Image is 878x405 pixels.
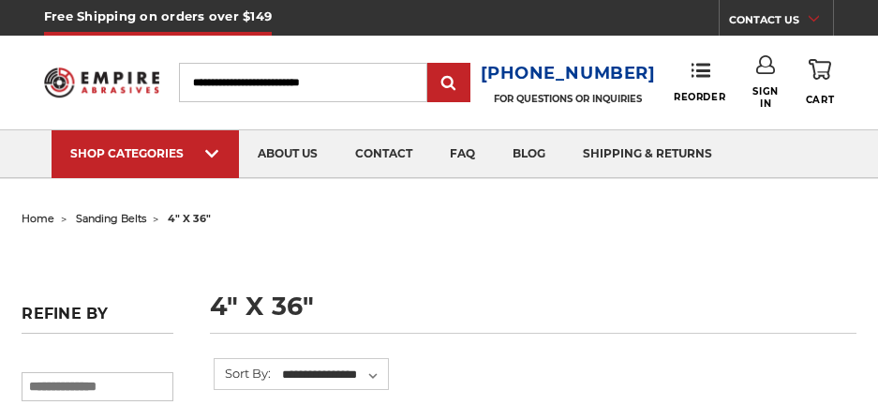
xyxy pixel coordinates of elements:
span: Sign In [751,85,781,110]
h5: Refine by [22,305,172,334]
a: blog [494,130,564,178]
a: CONTACT US [729,9,833,36]
a: home [22,212,54,225]
h1: 4" x 36" [210,293,856,334]
label: Sort By: [215,359,271,387]
img: Empire Abrasives [44,60,159,105]
a: about us [239,130,336,178]
a: Cart [806,55,834,109]
div: SHOP CATEGORIES [70,146,220,160]
select: Sort By: [279,361,388,389]
a: Reorder [674,62,725,102]
a: sanding belts [76,212,146,225]
a: contact [336,130,431,178]
span: 4" x 36" [168,212,211,225]
span: Reorder [674,91,725,103]
p: FOR QUESTIONS OR INQUIRIES [481,93,656,105]
span: Cart [806,94,834,106]
a: shipping & returns [564,130,731,178]
input: Submit [430,65,468,102]
a: [PHONE_NUMBER] [481,60,656,87]
a: faq [431,130,494,178]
